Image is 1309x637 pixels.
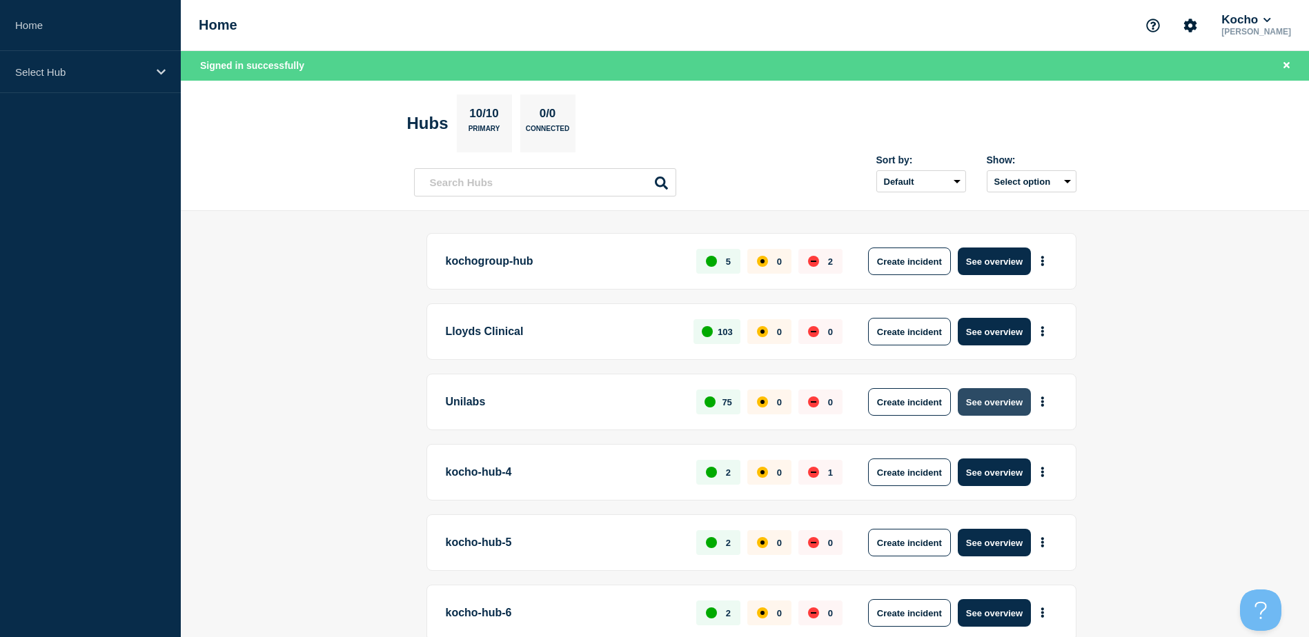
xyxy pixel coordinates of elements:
[1219,27,1294,37] p: [PERSON_NAME]
[726,538,731,548] p: 2
[777,608,782,618] p: 0
[958,599,1031,627] button: See overview
[1034,600,1052,626] button: More actions
[446,458,681,486] p: kocho-hub-4
[808,607,819,618] div: down
[958,318,1031,345] button: See overview
[757,256,768,267] div: affected
[808,256,819,267] div: down
[718,327,733,337] p: 103
[705,396,716,407] div: up
[828,467,833,478] p: 1
[757,607,768,618] div: affected
[526,125,569,139] p: Connected
[987,170,1076,192] button: Select option
[958,529,1031,556] button: See overview
[808,537,819,548] div: down
[1139,11,1168,40] button: Support
[828,608,833,618] p: 0
[199,17,237,33] h1: Home
[446,529,681,556] p: kocho-hub-5
[706,537,717,548] div: up
[808,467,819,478] div: down
[469,125,500,139] p: Primary
[868,529,951,556] button: Create incident
[868,318,951,345] button: Create incident
[958,458,1031,486] button: See overview
[1240,589,1281,631] iframe: Help Scout Beacon - Open
[1034,249,1052,274] button: More actions
[726,608,731,618] p: 2
[828,256,833,267] p: 2
[757,326,768,337] div: affected
[757,467,768,478] div: affected
[726,256,731,267] p: 5
[407,114,449,133] h2: Hubs
[1034,530,1052,556] button: More actions
[757,537,768,548] div: affected
[876,154,966,165] div: Sort by:
[464,107,504,125] p: 10/10
[987,154,1076,165] div: Show:
[722,397,731,407] p: 75
[828,397,833,407] p: 0
[1034,319,1052,345] button: More actions
[868,388,951,416] button: Create incident
[1034,460,1052,485] button: More actions
[1278,58,1295,74] button: Close banner
[828,538,833,548] p: 0
[1176,11,1205,40] button: Account settings
[534,107,561,125] p: 0/0
[706,256,717,267] div: up
[868,458,951,486] button: Create incident
[777,467,782,478] p: 0
[1219,13,1273,27] button: Kocho
[868,247,951,275] button: Create incident
[446,318,678,345] p: Lloyds Clinical
[200,60,304,71] span: Signed in successfully
[414,168,676,196] input: Search Hubs
[706,467,717,478] div: up
[15,66,148,78] p: Select Hub
[446,599,681,627] p: kocho-hub-6
[868,599,951,627] button: Create incident
[706,607,717,618] div: up
[958,247,1031,275] button: See overview
[876,170,966,192] select: Sort by
[446,247,681,275] p: kochogroup-hub
[777,538,782,548] p: 0
[446,388,681,416] p: Unilabs
[808,326,819,337] div: down
[726,467,731,478] p: 2
[777,327,782,337] p: 0
[777,256,782,267] p: 0
[1034,390,1052,415] button: More actions
[958,388,1031,416] button: See overview
[808,396,819,407] div: down
[777,397,782,407] p: 0
[828,327,833,337] p: 0
[757,396,768,407] div: affected
[702,326,713,337] div: up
